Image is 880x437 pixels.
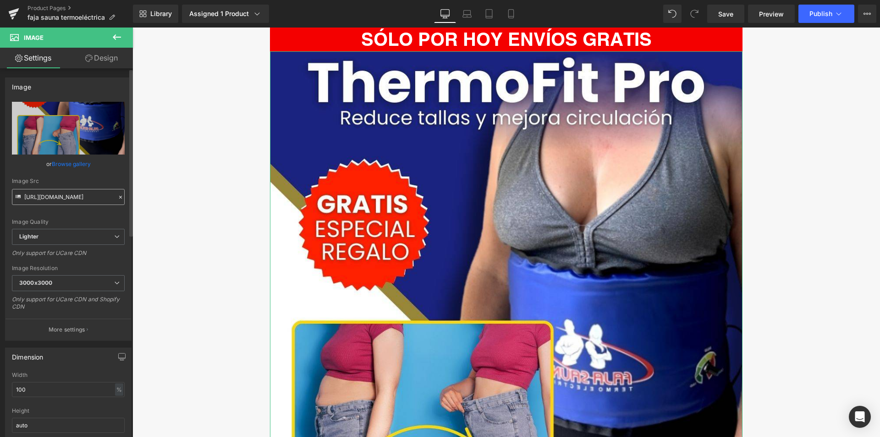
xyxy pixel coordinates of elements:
[456,5,478,23] a: Laptop
[19,233,38,240] b: Lighter
[718,9,733,19] span: Save
[858,5,876,23] button: More
[133,5,178,23] a: New Library
[500,5,522,23] a: Mobile
[150,10,172,18] span: Library
[12,178,125,184] div: Image Src
[115,383,123,396] div: %
[12,159,125,169] div: or
[759,9,784,19] span: Preview
[478,5,500,23] a: Tablet
[685,5,704,23] button: Redo
[12,408,125,414] div: Height
[5,319,131,340] button: More settings
[52,156,91,172] a: Browse gallery
[27,14,105,21] span: faja sauna termoeléctrica
[12,249,125,263] div: Only support for UCare CDN
[19,279,52,286] b: 3000x3000
[24,34,44,41] span: Image
[12,78,31,91] div: Image
[27,5,133,12] a: Product Pages
[12,189,125,205] input: Link
[12,372,125,378] div: Width
[12,219,125,225] div: Image Quality
[798,5,854,23] button: Publish
[849,406,871,428] div: Open Intercom Messenger
[12,418,125,433] input: auto
[12,382,125,397] input: auto
[12,265,125,271] div: Image Resolution
[12,296,125,316] div: Only support for UCare CDN and Shopify CDN
[12,348,44,361] div: Dimension
[809,10,832,17] span: Publish
[49,326,85,334] p: More settings
[663,5,682,23] button: Undo
[68,48,135,68] a: Design
[434,5,456,23] a: Desktop
[189,9,262,18] div: Assigned 1 Product
[748,5,795,23] a: Preview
